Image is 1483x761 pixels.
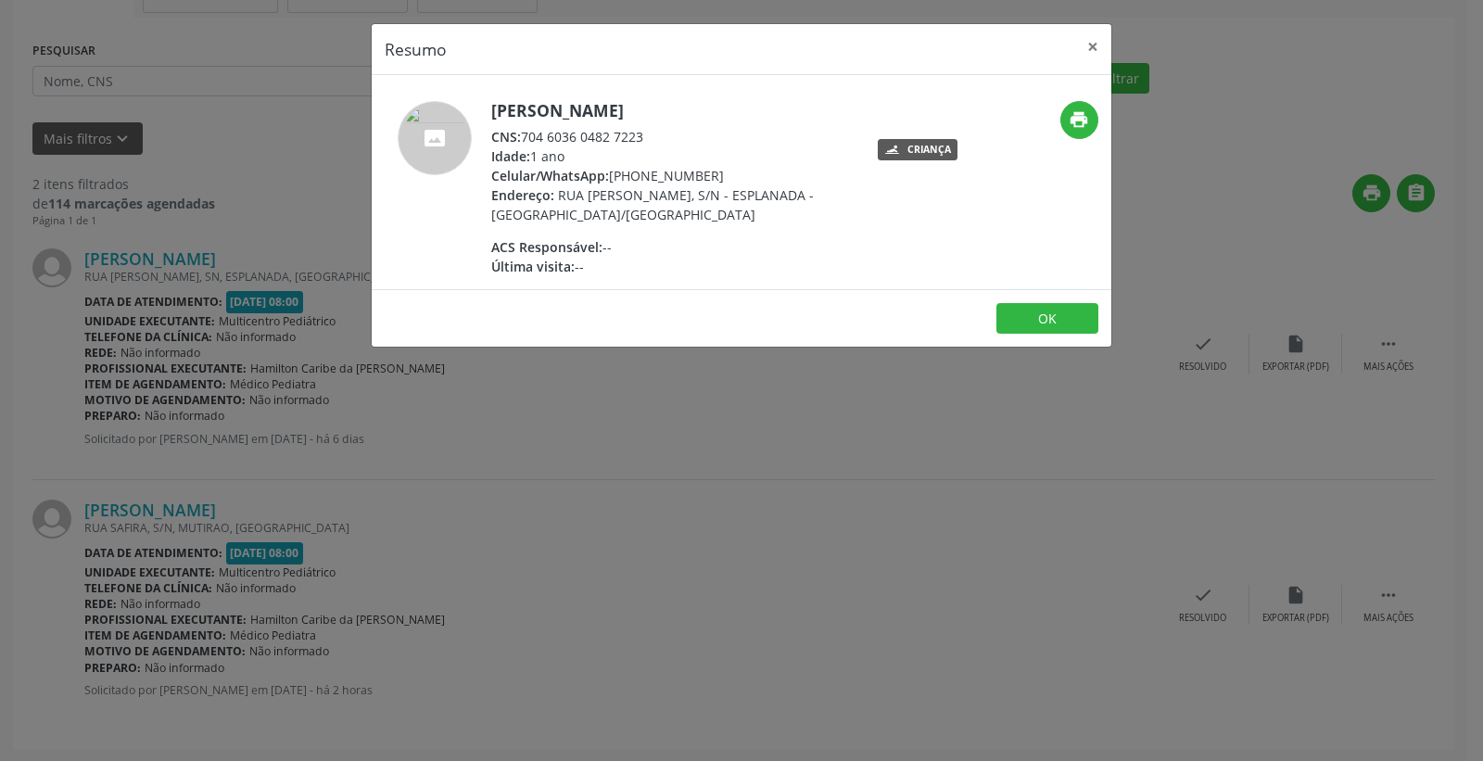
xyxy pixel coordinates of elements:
div: -- [491,257,852,276]
i: print [1069,109,1089,130]
div: 1 ano [491,146,852,166]
span: CNS: [491,128,521,146]
span: Celular/WhatsApp: [491,167,609,184]
span: RUA [PERSON_NAME], S/N - ESPLANADA - [GEOGRAPHIC_DATA]/[GEOGRAPHIC_DATA] [491,186,814,223]
div: -- [491,237,852,257]
div: Criança [907,145,951,155]
span: Idade: [491,147,530,165]
span: Endereço: [491,186,554,204]
button: print [1060,101,1098,139]
button: OK [996,303,1098,335]
h5: [PERSON_NAME] [491,101,852,120]
span: ACS Responsável: [491,238,602,256]
span: Última visita: [491,258,575,275]
div: [PHONE_NUMBER] [491,166,852,185]
button: Close [1074,24,1111,70]
h5: Resumo [385,37,447,61]
img: accompaniment [398,101,472,175]
div: 704 6036 0482 7223 [491,127,852,146]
